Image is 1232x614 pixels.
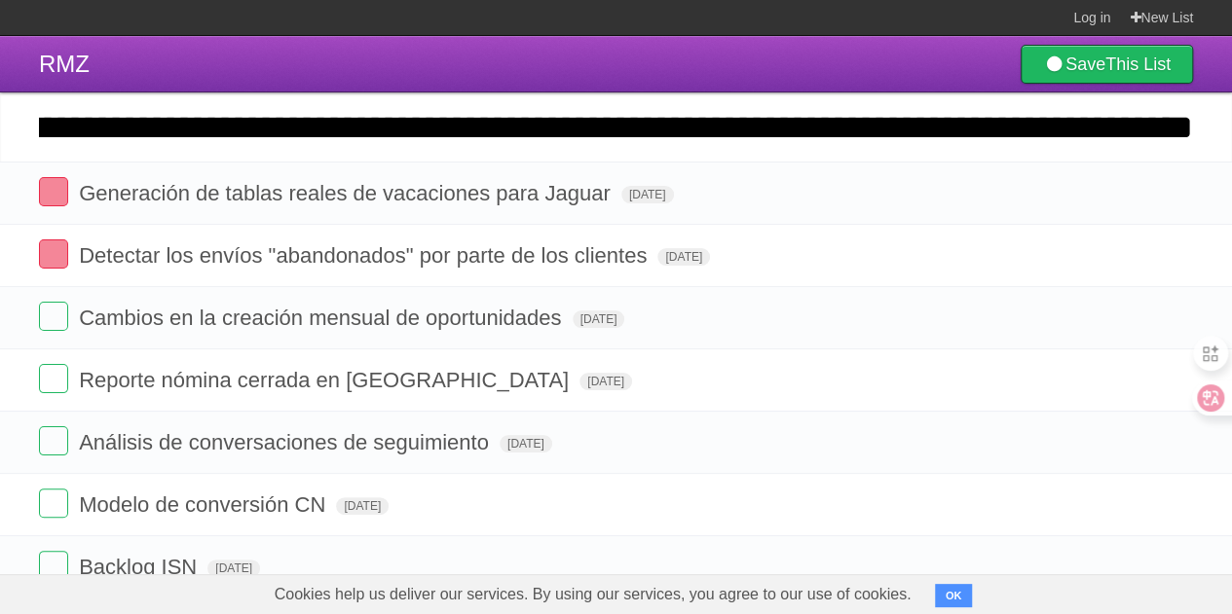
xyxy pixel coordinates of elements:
[39,239,68,269] label: Done
[39,551,68,580] label: Done
[207,560,260,577] span: [DATE]
[935,584,973,607] button: OK
[79,181,615,205] span: Generación de tablas reales de vacaciones para Jaguar
[573,310,625,328] span: [DATE]
[255,575,931,614] span: Cookies help us deliver our services. By using our services, you agree to our use of cookies.
[79,430,494,454] span: Análisis de conversaciones de seguimiento
[79,368,574,392] span: Reporte nómina cerrada en [GEOGRAPHIC_DATA]
[39,426,68,455] label: Done
[1105,54,1171,74] b: This List
[336,497,389,515] span: [DATE]
[621,186,674,203] span: [DATE]
[79,306,566,330] span: Cambios en la creación mensual de oportunidades
[39,364,68,393] label: Done
[500,435,552,452] span: [DATE]
[1021,45,1193,84] a: SaveThis List
[79,492,330,517] span: Modelo de conversión CN
[657,248,710,266] span: [DATE]
[39,51,90,77] span: RMZ
[79,243,652,268] span: Detectar los envíos "abandonados" por parte de los clientes
[79,555,202,579] span: Backlog ISN
[579,373,632,390] span: [DATE]
[39,488,68,518] label: Done
[39,302,68,331] label: Done
[39,177,68,206] label: Done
